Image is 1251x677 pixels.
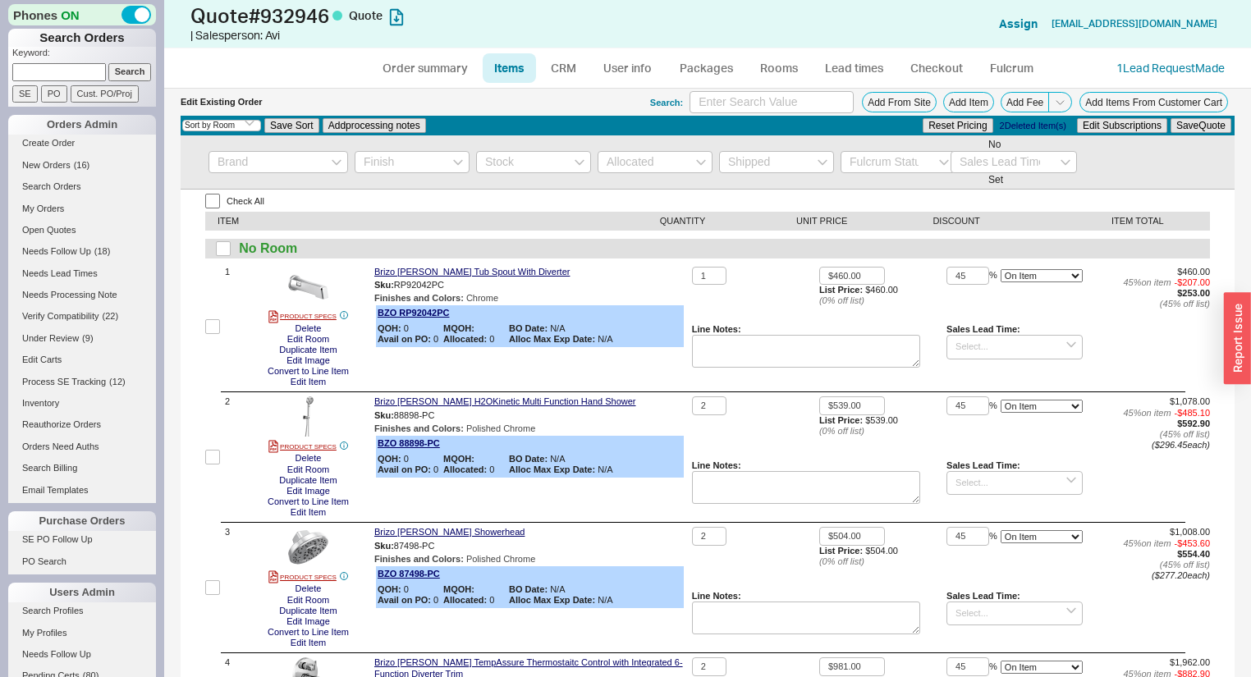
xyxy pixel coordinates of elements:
button: Edit Item [286,638,331,648]
a: My Profiles [8,624,156,642]
i: ( 0 % off list) [819,295,864,305]
span: New Orders [22,160,71,170]
a: Search Orders [8,178,156,195]
input: Stock [476,151,591,173]
span: Sku: [374,540,394,550]
input: SE [12,85,38,103]
b: Finishes and Colors : [374,554,464,564]
svg: open menu [1061,159,1070,166]
div: ( 45 % off list) [1083,299,1210,309]
span: $554.40 [1177,549,1210,559]
div: Sales Lead Time: [946,591,1083,602]
input: PO [41,85,67,103]
b: QOH: [378,323,401,333]
input: Select... [946,335,1083,359]
input: Qty [692,527,726,546]
a: Verify Compatibility(22) [8,308,156,325]
svg: open menu [1066,341,1076,348]
a: Checkout [899,53,974,83]
span: Needs Processing Note [22,290,117,300]
a: Packages [667,53,745,83]
b: BO Date: [509,454,548,464]
div: Line Notes: [692,460,920,471]
b: List Price: [819,546,863,556]
span: ( 9 ) [82,333,93,343]
div: Orders Admin [8,115,156,135]
a: New Orders(16) [8,157,156,174]
a: Edit Carts [8,351,156,368]
span: 1 [225,267,230,388]
span: Sku: [374,279,394,289]
span: Add Fee [1006,97,1043,108]
input: Qty [692,396,726,415]
a: Under Review(9) [8,330,156,347]
div: ITEM TOTAL [1070,216,1206,226]
i: ( 0 % off list) [819,426,864,436]
b: BO Date: [509,323,548,333]
span: ON [61,7,80,24]
div: Search: [650,98,683,108]
button: Edit Item [286,377,331,387]
span: $1,962.00 [1170,657,1210,667]
p: Keyword: [12,47,156,63]
a: Process SE Tracking(12) [8,373,156,391]
button: Duplicate Item [274,345,341,355]
span: 0 [378,334,443,345]
span: N/A [509,323,607,334]
svg: open menu [1066,607,1076,614]
a: BZO 87498-PC [378,569,440,579]
div: Polished Chrome [374,554,685,565]
a: [EMAIL_ADDRESS][DOMAIN_NAME] [1052,18,1217,30]
span: $460.00 [1177,267,1210,277]
a: PRODUCT SPECS [268,440,337,453]
span: Needs Follow Up [22,246,91,256]
div: DISCOUNT [933,216,1069,226]
h1: Search Orders [8,29,156,47]
button: SaveQuote [1171,118,1231,133]
span: 45 % on item [1123,408,1171,419]
a: Fulcrum [978,53,1045,83]
a: Rooms [748,53,809,83]
span: N/A [509,584,607,595]
input: Qty [692,657,726,676]
div: Polished Chrome [374,423,685,434]
input: Qty [692,267,726,286]
svg: open menu [453,159,463,166]
button: Convert to Line Item [263,496,354,507]
button: Edit Image [282,486,335,496]
button: Reset Pricing [923,118,992,133]
span: N/A [509,464,613,475]
span: $1,008.00 [1170,527,1210,537]
input: Shipped [719,151,834,173]
button: Assign [999,16,1038,32]
a: Brizo [PERSON_NAME] H2OKinetic Multi Function Hand Shower [374,396,636,407]
b: Alloc Max Exp Date: [509,464,595,474]
div: QUANTITY [660,216,796,226]
input: Allocated [598,151,713,173]
span: ( 18 ) [94,246,111,256]
b: QOH: [378,584,401,594]
div: Phones [8,4,156,25]
span: $253.00 [1177,288,1210,298]
span: Verify Compatibility [22,311,99,321]
img: file_ippisl [288,267,328,307]
span: Sku: [374,409,394,419]
b: Avail on PO: [378,334,431,344]
b: Avail on PO: [378,464,431,474]
a: Needs Processing Note [8,286,156,304]
b: MQOH: [443,584,474,594]
span: 3 [225,527,230,648]
div: Purchase Orders [8,511,156,531]
div: Line Notes: [692,324,920,335]
b: List Price: [819,285,863,295]
button: Duplicate Item [274,606,341,616]
span: Needs Follow Up [22,649,91,659]
button: Convert to Line Item [263,627,354,638]
span: 0 [378,595,443,606]
a: Orders Need Auths [8,438,156,455]
span: ( 16 ) [74,160,90,170]
a: SE PO Follow Up [8,531,156,548]
a: BZO RP92042PC [378,308,449,318]
input: Cust. PO/Proj [71,85,139,103]
button: Duplicate Item [274,475,341,486]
